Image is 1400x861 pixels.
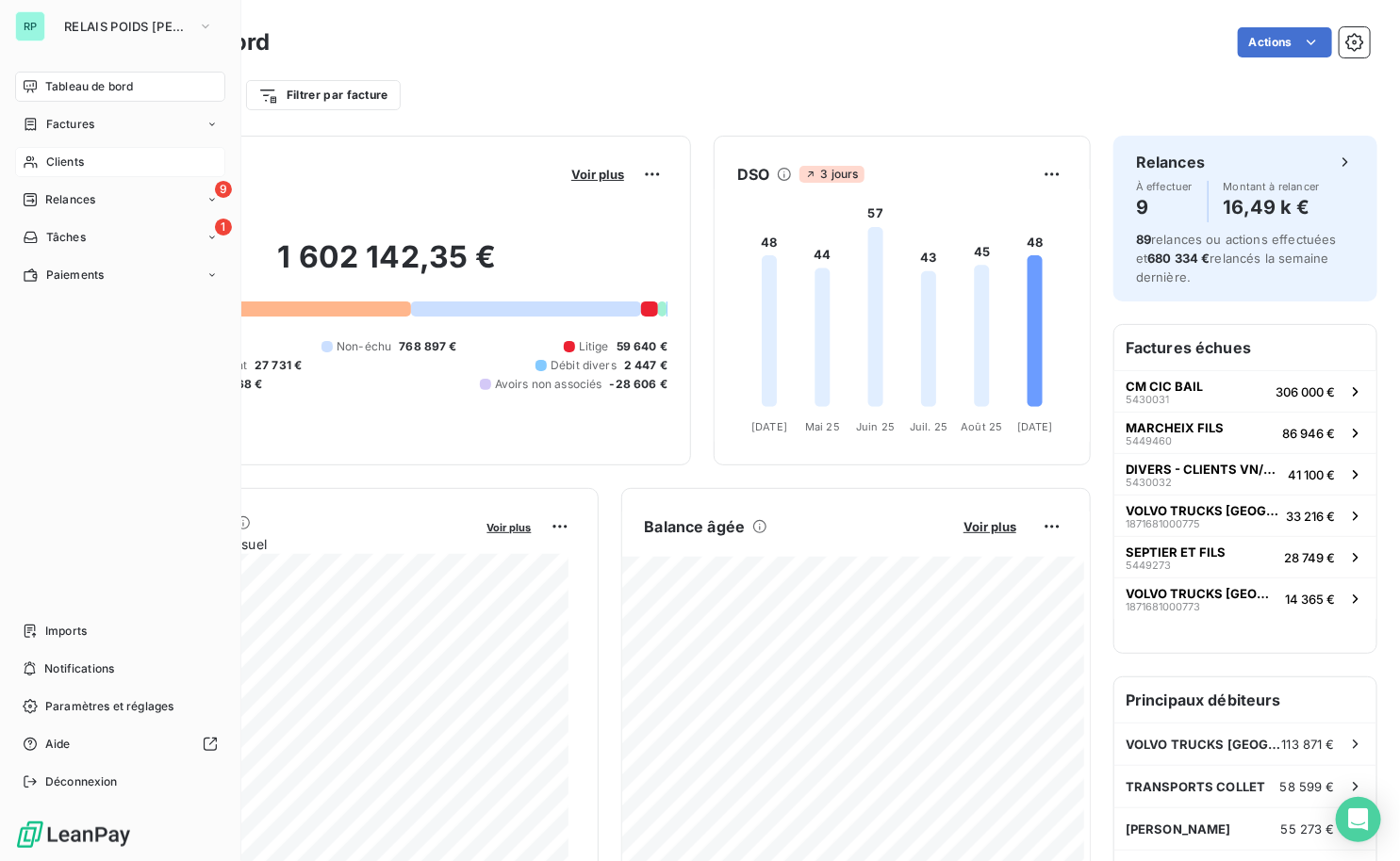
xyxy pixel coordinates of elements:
[46,267,104,284] span: Paiements
[1114,536,1376,577] button: SEPTIER ET FILS544927328 749 €
[1126,503,1278,518] span: VOLVO TRUCKS [GEOGRAPHIC_DATA]-VTF
[1126,601,1200,612] span: 1871681000773
[1288,467,1335,482] span: 41 100 €
[46,154,84,171] span: Clients
[45,623,87,640] span: Imports
[1114,577,1376,619] button: VOLVO TRUCKS [GEOGRAPHIC_DATA]-VTF187168100077314 365 €
[1114,370,1376,412] button: CM CIC BAIL5430031306 000 €
[1276,384,1335,399] span: 306 000 €
[961,420,1002,433] tspan: Août 25
[1281,821,1335,837] span: 55 273 €
[1126,435,1172,447] span: 5449460
[482,518,537,535] button: Voir plus
[1017,420,1053,433] tspan: [DATE]
[495,376,602,393] span: Avoirs non associés
[1114,495,1376,536] button: VOLVO TRUCKS [GEOGRAPHIC_DATA]-VTF187168100077533 216 €
[64,19,190,34] span: RELAIS POIDS [PERSON_NAME]
[399,338,456,355] span: 768 897 €
[45,78,133,95] span: Tableau de bord
[1114,677,1376,723] h6: Principaux débiteurs
[15,11,45,41] div: RP
[215,181,232,198] span: 9
[1286,509,1335,524] span: 33 216 €
[958,518,1022,535] button: Voir plus
[1114,412,1376,453] button: MARCHEIX FILS544946086 946 €
[255,357,302,374] span: 27 731 €
[44,660,114,677] span: Notifications
[1224,192,1320,222] h4: 16,49 k €
[566,166,630,183] button: Voir plus
[46,229,86,246] span: Tâches
[1126,779,1266,794] span: TRANSPORTS COLLET
[1224,181,1320,192] span: Montant à relancer
[645,515,746,538] h6: Balance âgée
[1282,426,1335,441] span: 86 946 €
[910,420,947,433] tspan: Juil. 25
[487,521,532,534] span: Voir plus
[1114,453,1376,495] button: DIVERS - CLIENTS VN/VO543003241 100 €
[46,116,94,133] span: Factures
[215,219,232,236] span: 1
[1126,420,1224,435] span: MARCHEIX FILS
[15,820,132,850] img: Logo LeanPay
[805,420,840,433] tspan: Mai 25
[856,420,895,433] tspan: Juin 25
[1126,379,1203,394] span: CM CIC BAIL
[571,167,624,182] span: Voir plus
[1336,797,1381,842] div: Open Intercom Messenger
[617,338,667,355] span: 59 640 €
[624,357,667,374] span: 2 447 €
[799,166,864,183] span: 3 jours
[1126,560,1171,571] span: 5449273
[1136,151,1205,173] h6: Relances
[1285,592,1335,607] span: 14 365 €
[1126,821,1231,837] span: [PERSON_NAME]
[1282,737,1335,752] span: 113 871 €
[1126,737,1282,752] span: VOLVO TRUCKS [GEOGRAPHIC_DATA]
[45,736,71,753] span: Aide
[246,80,401,110] button: Filtrer par facture
[1238,27,1332,57] button: Actions
[45,773,118,790] span: Déconnexion
[1136,232,1151,247] span: 89
[1126,586,1277,601] span: VOLVO TRUCKS [GEOGRAPHIC_DATA]-VTF
[1147,251,1210,266] span: 680 334 €
[751,420,787,433] tspan: [DATE]
[1280,779,1335,794] span: 58 599 €
[1136,181,1193,192] span: À effectuer
[1114,325,1376,370] h6: Factures échues
[964,519,1016,534] span: Voir plus
[551,357,617,374] span: Débit divers
[45,191,95,208] span: Relances
[1126,462,1280,477] span: DIVERS - CLIENTS VN/VO
[1136,232,1337,284] span: relances ou actions effectuées et relancés la semaine dernière.
[1136,192,1193,222] h4: 9
[1284,550,1335,565] span: 28 749 €
[107,534,474,554] span: Chiffre d'affaires mensuel
[1126,477,1172,488] span: 5430032
[610,376,667,393] span: -28 606 €
[15,729,225,759] a: Aide
[1126,544,1226,560] span: SEPTIER ET FILS
[1126,394,1169,405] span: 5430031
[107,238,667,295] h2: 1 602 142,35 €
[1126,518,1200,529] span: 1871681000775
[737,163,769,186] h6: DSO
[337,338,391,355] span: Non-échu
[579,338,609,355] span: Litige
[45,698,173,715] span: Paramètres et réglages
